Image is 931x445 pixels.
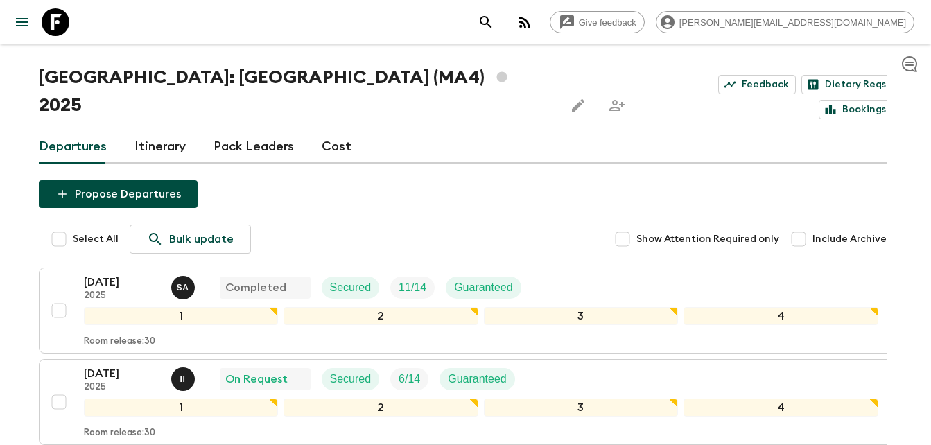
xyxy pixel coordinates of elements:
a: Cost [322,130,351,164]
p: 6 / 14 [399,371,420,387]
a: Feedback [718,75,796,94]
p: Completed [225,279,286,296]
a: Give feedback [550,11,645,33]
span: Samir Achahri [171,280,198,291]
div: 4 [684,307,878,325]
button: Propose Departures [39,180,198,208]
div: 3 [484,399,679,417]
p: I I [180,374,186,385]
p: 2025 [84,382,160,393]
div: 1 [84,307,279,325]
span: Give feedback [571,17,644,28]
a: Dietary Reqs [801,75,893,94]
p: Guaranteed [448,371,507,387]
span: Select All [73,232,119,246]
p: On Request [225,371,288,387]
span: Ismail Ingrioui [171,372,198,383]
p: 11 / 14 [399,279,426,296]
p: Secured [330,371,372,387]
button: menu [8,8,36,36]
span: [PERSON_NAME][EMAIL_ADDRESS][DOMAIN_NAME] [672,17,914,28]
div: 4 [684,399,878,417]
p: Room release: 30 [84,428,155,439]
div: 2 [284,399,478,417]
div: 3 [484,307,679,325]
div: Secured [322,277,380,299]
div: Trip Fill [390,368,428,390]
div: Trip Fill [390,277,435,299]
span: Share this itinerary [603,91,631,119]
button: [DATE]2025Samir AchahriCompletedSecuredTrip FillGuaranteed1234Room release:30 [39,268,893,354]
button: II [171,367,198,391]
p: [DATE] [84,274,160,290]
p: Guaranteed [454,279,513,296]
a: Bookings [819,100,893,119]
div: Secured [322,368,380,390]
p: [DATE] [84,365,160,382]
p: Bulk update [169,231,234,247]
a: Departures [39,130,107,164]
a: Bulk update [130,225,251,254]
span: Include Archived [812,232,893,246]
a: Itinerary [134,130,186,164]
button: Edit this itinerary [564,91,592,119]
p: 2025 [84,290,160,302]
div: [PERSON_NAME][EMAIL_ADDRESS][DOMAIN_NAME] [656,11,914,33]
button: [DATE]2025Ismail IngriouiOn RequestSecuredTrip FillGuaranteed1234Room release:30 [39,359,893,445]
button: search adventures [472,8,500,36]
h1: [GEOGRAPHIC_DATA]: [GEOGRAPHIC_DATA] (MA4) 2025 [39,64,553,119]
span: Show Attention Required only [636,232,779,246]
div: 2 [284,307,478,325]
div: 1 [84,399,279,417]
p: Room release: 30 [84,336,155,347]
a: Pack Leaders [214,130,294,164]
p: Secured [330,279,372,296]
